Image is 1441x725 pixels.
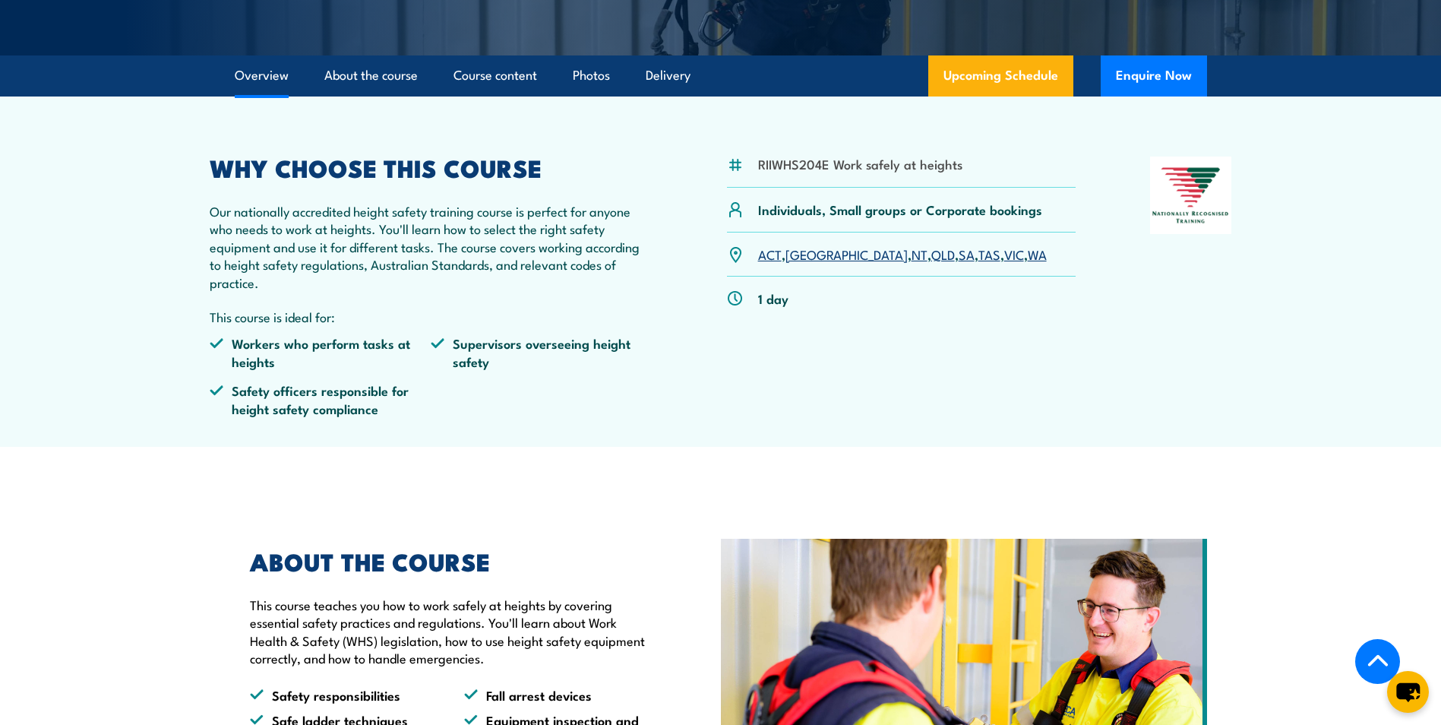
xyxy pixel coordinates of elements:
[978,245,1000,263] a: TAS
[1387,671,1429,713] button: chat-button
[758,290,788,307] p: 1 day
[758,245,1047,263] p: , , , , , , ,
[235,55,289,96] a: Overview
[210,308,653,325] p: This course is ideal for:
[210,334,431,370] li: Workers who perform tasks at heights
[210,202,653,291] p: Our nationally accredited height safety training course is perfect for anyone who needs to work a...
[758,155,962,173] li: RIIWHS204E Work safely at heights
[250,550,651,571] h2: ABOUT THE COURSE
[250,596,651,667] p: This course teaches you how to work safely at heights by covering essential safety practices and ...
[210,157,653,178] h2: WHY CHOOSE THIS COURSE
[210,381,431,417] li: Safety officers responsible for height safety compliance
[785,245,908,263] a: [GEOGRAPHIC_DATA]
[453,55,537,96] a: Course content
[1101,55,1207,97] button: Enquire Now
[931,245,955,263] a: QLD
[1028,245,1047,263] a: WA
[912,245,927,263] a: NT
[959,245,975,263] a: SA
[573,55,610,96] a: Photos
[250,686,437,704] li: Safety responsibilities
[758,201,1042,218] p: Individuals, Small groups or Corporate bookings
[758,245,782,263] a: ACT
[1150,157,1232,234] img: Nationally Recognised Training logo.
[464,686,651,704] li: Fall arrest devices
[1004,245,1024,263] a: VIC
[431,334,653,370] li: Supervisors overseeing height safety
[324,55,418,96] a: About the course
[646,55,690,96] a: Delivery
[928,55,1073,97] a: Upcoming Schedule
